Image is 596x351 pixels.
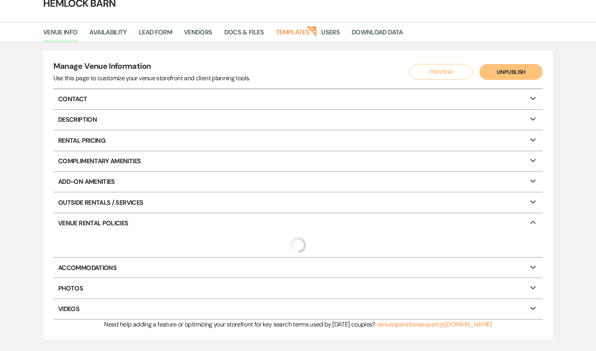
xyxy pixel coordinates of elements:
button: Preview [409,64,473,80]
p: Accommodations [53,258,543,277]
a: Preview [407,64,471,80]
a: Vendors [184,27,212,42]
p: Description [53,110,543,130]
p: Photos [53,278,543,298]
a: venueoperationsexpert@[DOMAIN_NAME] [377,320,492,328]
a: Download Data [352,27,403,42]
p: Outside Rentals / Services [53,192,543,212]
a: Users [321,27,340,42]
strong: New [307,25,318,36]
a: Availability [89,27,127,42]
p: Add-On Amenities [53,172,543,192]
p: Venue Rental Policies [53,213,543,233]
img: loading spinner [290,237,306,253]
div: Use this page to customize your venue storefront and client planning tools. [53,74,250,83]
h4: Manage Venue Information [53,60,250,74]
button: Unpublish [479,64,543,80]
p: Rental Pricing [53,130,543,150]
a: Lead Form [139,27,172,42]
span: Need help adding a feature or optimizing your storefront for key search terms used by [DATE] coup... [104,320,375,328]
a: Templates [276,27,309,42]
a: Docs & Files [224,27,264,42]
p: Complimentary Amenities [53,151,543,171]
p: Videos [53,299,543,319]
a: Venue Info [43,27,78,42]
p: Contact [53,89,543,109]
